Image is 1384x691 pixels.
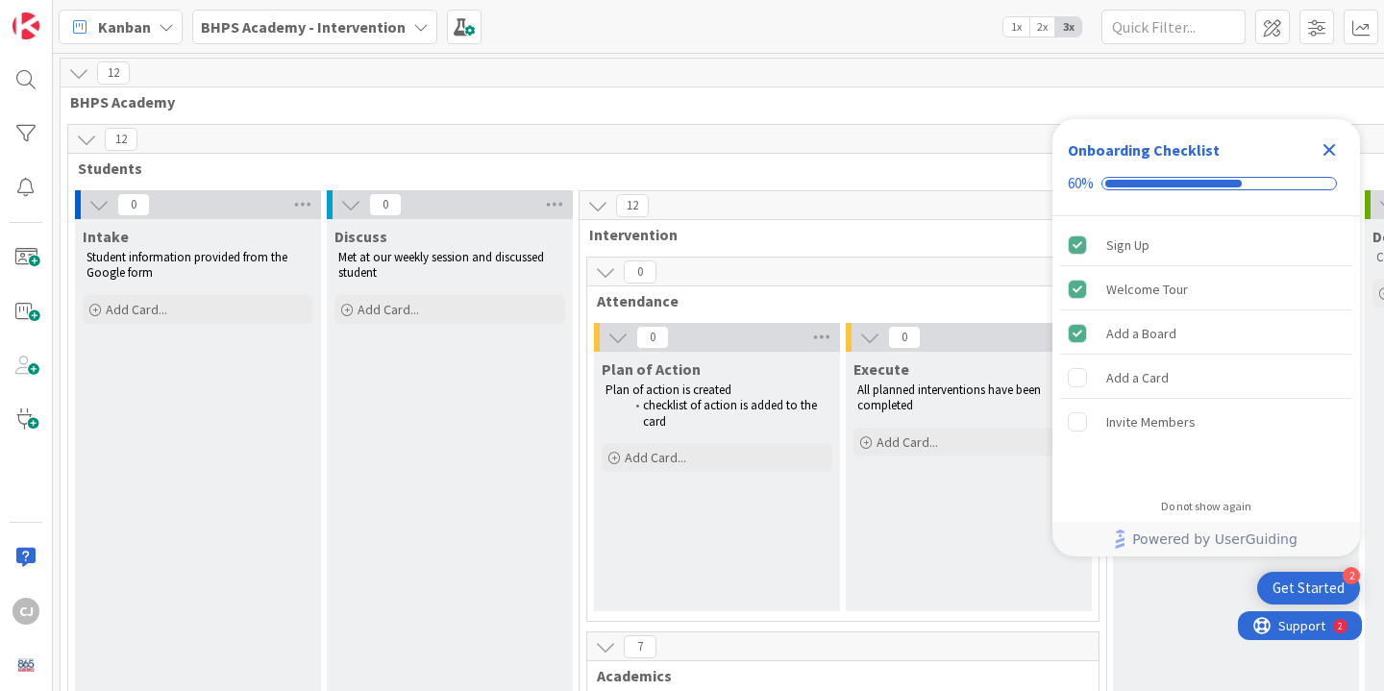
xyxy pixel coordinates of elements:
span: Add Card... [106,301,167,318]
span: Intake [83,227,129,246]
span: Execute [853,359,909,379]
span: Student information provided from the Google form [86,249,290,281]
div: Open Get Started checklist, remaining modules: 2 [1257,572,1360,605]
span: Support [40,3,87,26]
div: Sign Up is complete. [1060,224,1352,266]
span: 0 [117,193,150,216]
div: Add a Board [1106,322,1176,345]
span: 12 [616,194,649,217]
div: CJ [12,598,39,625]
div: Add a Board is complete. [1060,312,1352,355]
div: Add a Card is incomplete. [1060,357,1352,399]
input: Quick Filter... [1101,10,1246,44]
div: Checklist Container [1052,119,1360,556]
div: Get Started [1273,579,1345,598]
span: 1x [1003,17,1029,37]
span: 0 [369,193,402,216]
div: Checklist progress: 60% [1068,175,1345,192]
div: Checklist items [1052,216,1360,486]
div: 60% [1068,175,1094,192]
span: 0 [888,326,921,349]
span: Plan of action is created [605,382,731,398]
span: Attendance [597,291,1075,310]
div: Sign Up [1106,234,1149,257]
span: Intervention [589,225,1082,244]
div: Do not show again [1161,499,1251,514]
div: Welcome Tour is complete. [1060,268,1352,310]
div: Add a Card [1106,366,1169,389]
span: Powered by UserGuiding [1132,528,1297,551]
div: Welcome Tour [1106,278,1188,301]
div: Close Checklist [1314,135,1345,165]
span: 2x [1029,17,1055,37]
span: 7 [624,635,656,658]
a: Powered by UserGuiding [1062,522,1350,556]
span: Academics [597,666,1075,685]
span: Add Card... [358,301,419,318]
span: All planned interventions have been completed [857,382,1044,413]
div: Invite Members [1106,410,1196,433]
span: Add Card... [625,449,686,466]
span: Add Card... [877,433,938,451]
span: Kanban [98,15,151,38]
div: 2 [100,8,105,23]
span: Plan of Action [602,359,701,379]
div: Invite Members is incomplete. [1060,401,1352,443]
span: 12 [97,62,130,85]
span: Discuss [334,227,387,246]
span: 0 [624,260,656,284]
span: 12 [105,128,137,151]
b: BHPS Academy - Intervention [201,17,406,37]
span: 3x [1055,17,1081,37]
span: checklist of action is added to the card [643,397,820,429]
div: Footer [1052,522,1360,556]
div: 2 [1343,567,1360,584]
span: Met at our weekly session and discussed student [338,249,547,281]
img: avatar [12,652,39,679]
img: Visit kanbanzone.com [12,12,39,39]
span: 0 [636,326,669,349]
div: Onboarding Checklist [1068,138,1220,161]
